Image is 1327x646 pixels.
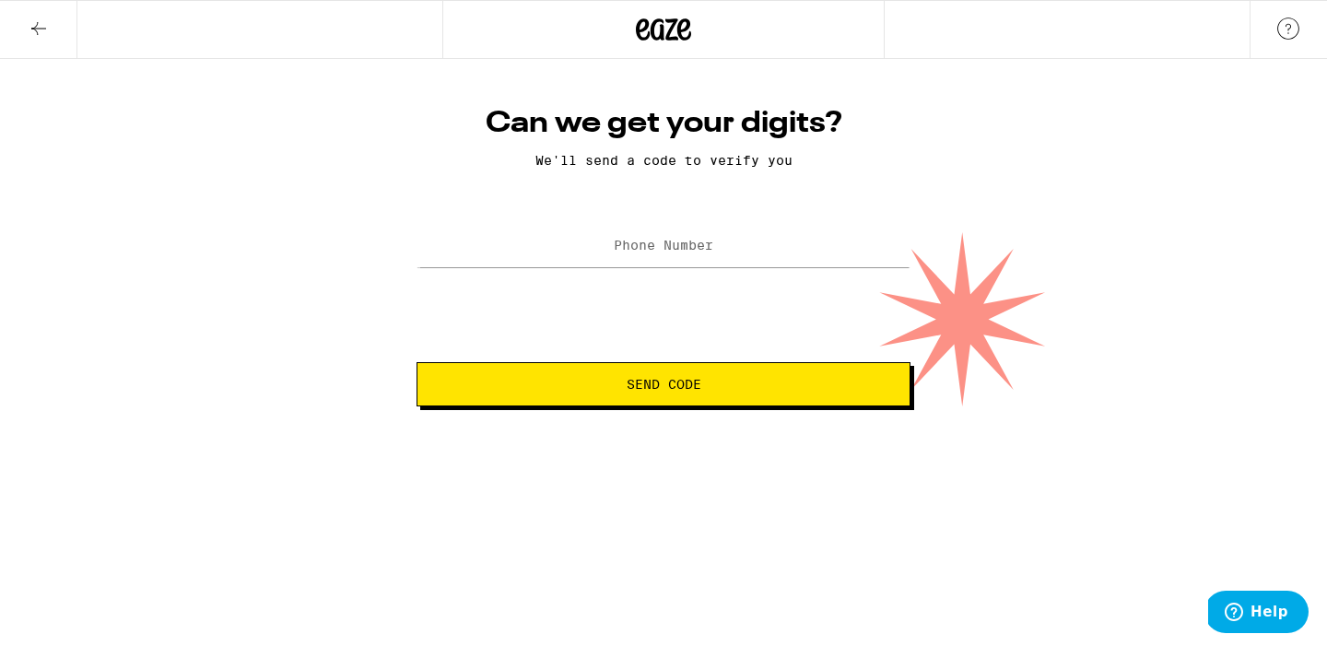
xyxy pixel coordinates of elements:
label: Phone Number [614,238,713,253]
p: We'll send a code to verify you [417,153,910,168]
h1: Can we get your digits? [417,105,910,142]
iframe: Opens a widget where you can find more information [1208,591,1309,637]
button: Send Code [417,362,910,406]
input: Phone Number [417,226,910,267]
span: Send Code [627,378,701,391]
